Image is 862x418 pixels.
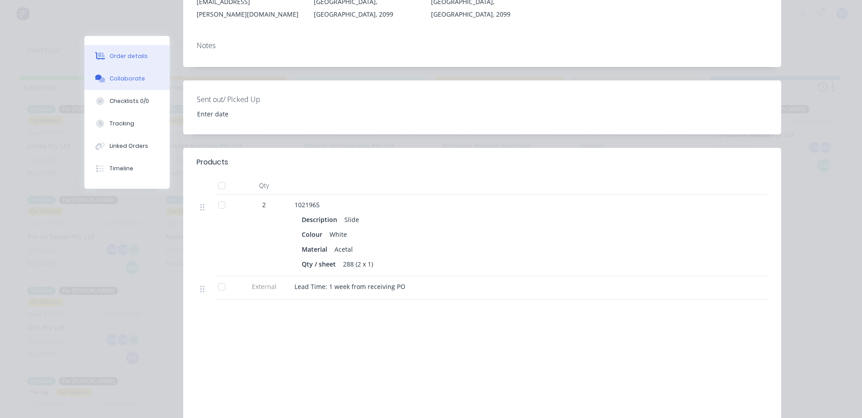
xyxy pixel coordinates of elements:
[339,258,377,271] div: 288 (2 x 1)
[197,157,228,168] div: Products
[110,52,148,60] div: Order details
[295,282,405,291] span: Lead Time: 1 week from receiving PO
[302,228,326,241] div: Colour
[197,94,309,105] label: Sent out/ Picked Up
[262,200,266,209] span: 2
[84,135,170,157] button: Linked Orders
[302,213,341,226] div: Description
[110,165,133,173] div: Timeline
[197,41,768,50] div: Notes
[84,157,170,180] button: Timeline
[237,177,291,195] div: Qty
[110,97,149,105] div: Checklists 0/0
[110,142,148,150] div: Linked Orders
[84,90,170,112] button: Checklists 0/0
[241,282,287,291] span: External
[191,107,303,120] input: Enter date
[110,120,134,128] div: Tracking
[341,213,363,226] div: Slide
[84,45,170,67] button: Order details
[326,228,351,241] div: White
[84,112,170,135] button: Tracking
[84,67,170,90] button: Collaborate
[302,258,339,271] div: Qty / sheet
[302,243,331,256] div: Material
[295,200,320,209] span: 1021965
[110,75,145,83] div: Collaborate
[331,243,356,256] div: Acetal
